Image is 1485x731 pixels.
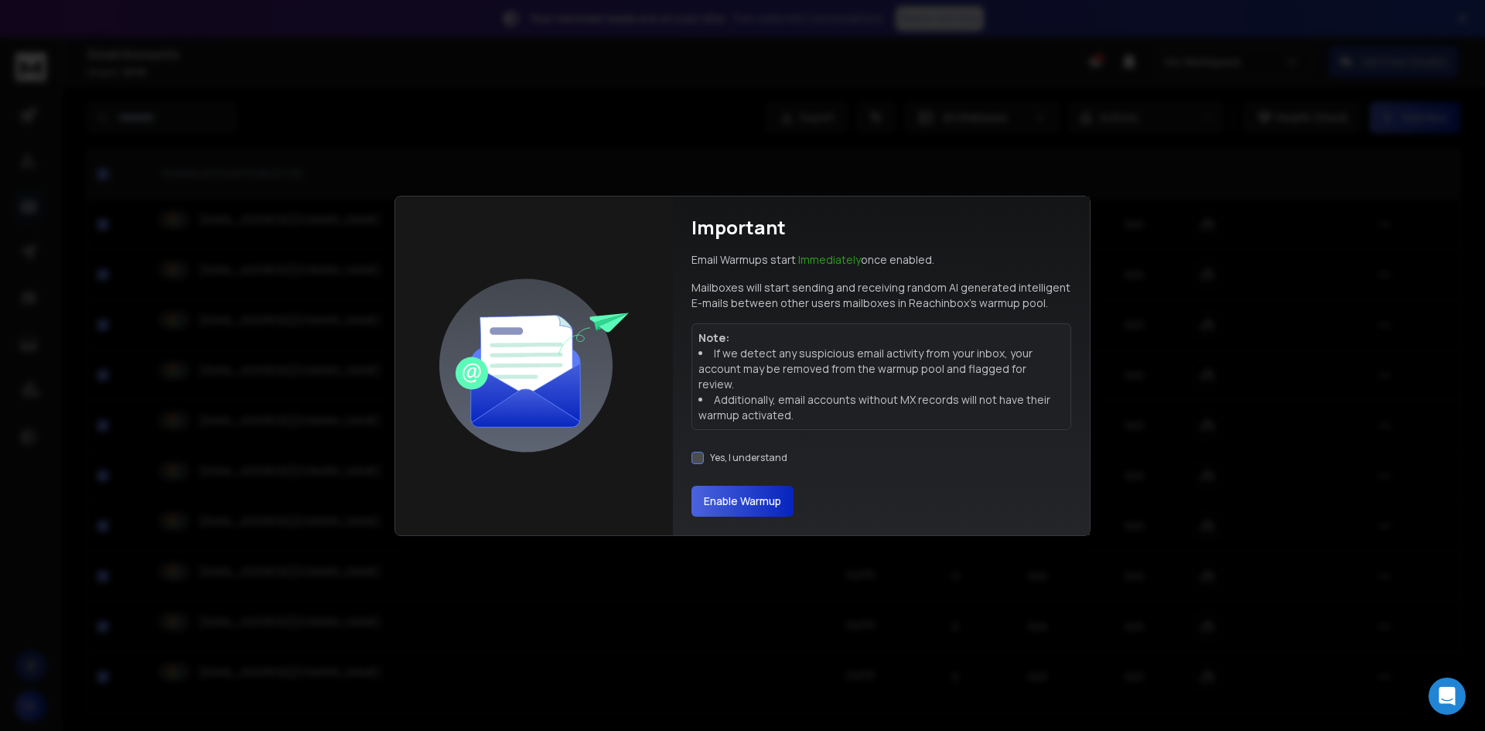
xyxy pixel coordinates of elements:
p: Mailboxes will start sending and receiving random AI generated intelligent E-mails between other ... [691,280,1071,311]
label: Yes, I understand [710,452,787,464]
button: Enable Warmup [691,486,794,517]
p: Email Warmups start once enabled. [691,252,934,268]
div: Open Intercom Messenger [1429,678,1466,715]
span: Immediately [798,252,861,267]
h1: Important [691,215,786,240]
li: Additionally, email accounts without MX records will not have their warmup activated. [698,392,1064,423]
p: Note: [698,330,1064,346]
li: If we detect any suspicious email activity from your inbox, your account may be removed from the ... [698,346,1064,392]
